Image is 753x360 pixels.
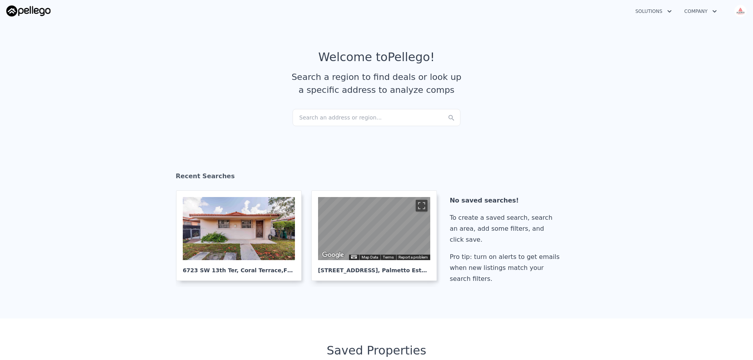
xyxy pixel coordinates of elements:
[6,5,51,16] img: Pellego
[416,200,427,212] button: Toggle fullscreen view
[629,4,678,18] button: Solutions
[318,197,430,260] div: Map
[289,71,464,96] div: Search a region to find deals or look up a specific address to analyze comps
[450,212,563,245] div: To create a saved search, search an area, add some filters, and click save.
[320,250,346,260] a: Open this area in Google Maps (opens a new window)
[383,255,394,259] a: Terms (opens in new tab)
[450,251,563,284] div: Pro tip: turn on alerts to get emails when new listings match your search filters.
[318,50,435,64] div: Welcome to Pellego !
[176,165,577,190] div: Recent Searches
[293,109,460,126] div: Search an address or region...
[311,190,443,281] a: Map [STREET_ADDRESS], Palmetto Estates
[678,4,723,18] button: Company
[320,250,346,260] img: Google
[398,255,428,259] a: Report a problem
[318,260,430,274] div: [STREET_ADDRESS] , Palmetto Estates
[176,344,577,358] div: Saved Properties
[282,267,312,273] span: , FL 33144
[362,255,378,260] button: Map Data
[351,255,356,259] button: Keyboard shortcuts
[176,190,308,281] a: 6723 SW 13th Ter, Coral Terrace,FL 33144
[734,5,747,17] img: avatar
[450,195,563,206] div: No saved searches!
[183,260,295,274] div: 6723 SW 13th Ter , Coral Terrace
[318,197,430,260] div: Street View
